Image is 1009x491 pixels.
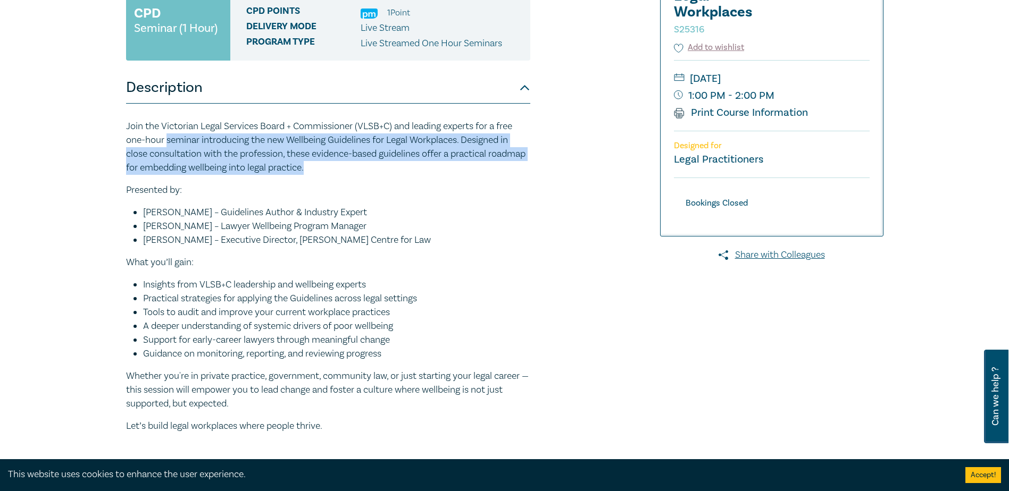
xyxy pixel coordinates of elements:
[674,70,870,87] small: [DATE]
[674,23,704,36] small: S25316
[674,106,808,120] a: Print Course Information
[143,292,530,306] li: Practical strategies for applying the Guidelines across legal settings
[660,248,883,262] a: Share with Colleagues
[674,87,870,104] small: 1:00 PM - 2:00 PM
[246,6,361,20] span: CPD Points
[126,419,530,433] p: Let’s build legal workplaces where people thrive.
[126,120,530,175] p: Join the Victorian Legal Services Board + Commissioner (VLSB+C) and leading experts for a free on...
[143,306,530,319] li: Tools to audit and improve your current workplace practices
[8,468,949,481] div: This website uses cookies to enhance the user experience.
[361,37,502,50] p: Live Streamed One Hour Seminars
[246,21,361,35] span: Delivery Mode
[134,4,161,23] h3: CPD
[246,37,361,50] span: Program type
[126,72,530,104] button: Description
[361,9,378,19] img: Practice Management & Business Skills
[674,41,745,54] button: Add to wishlist
[387,6,410,20] li: 1 Point
[674,141,870,151] p: Designed for
[674,196,760,210] div: Bookings Closed
[990,356,1000,437] span: Can we help ?
[143,319,530,333] li: A deeper understanding of systemic drivers of poor wellbeing
[143,206,530,219] li: [PERSON_NAME] – Guidelines Author & Industry Expert
[126,369,530,411] p: Whether you're in private practice, government, community law, or just starting your legal career...
[674,153,763,166] small: Legal Practitioners
[143,278,530,292] li: Insights from VLSB+C leadership and wellbeing experts
[134,23,218,33] small: Seminar (1 Hour)
[143,219,530,233] li: [PERSON_NAME] – Lawyer Wellbeing Program Manager
[361,22,410,34] span: Live Stream
[126,256,530,269] p: What you’ll gain:
[143,333,530,347] li: Support for early-career lawyers through meaningful change
[143,347,530,361] li: Guidance on monitoring, reporting, and reviewing progress
[143,233,530,247] li: [PERSON_NAME] – Executive Director, [PERSON_NAME] Centre for Law
[965,467,1001,483] button: Accept cookies
[126,183,530,197] p: Presented by:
